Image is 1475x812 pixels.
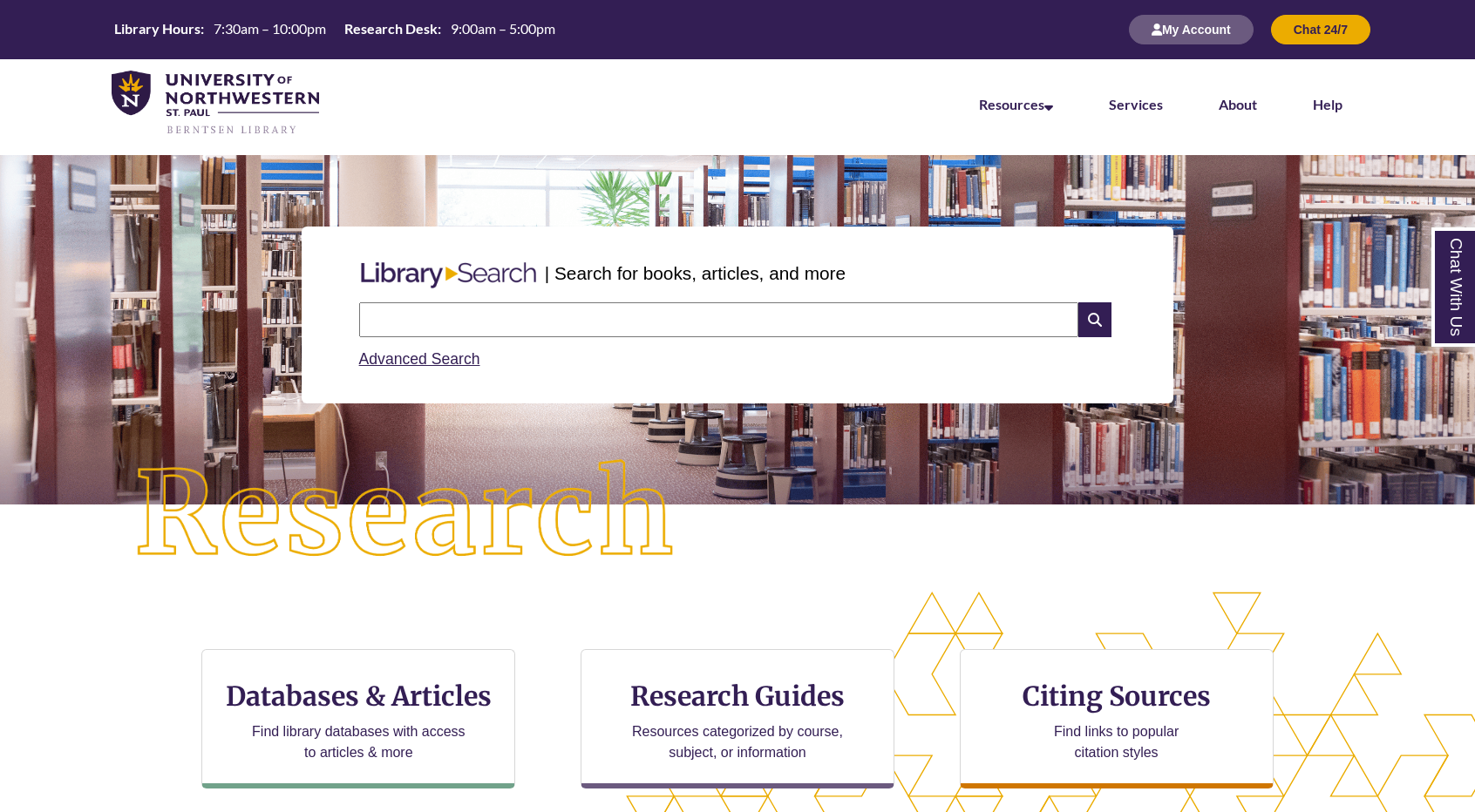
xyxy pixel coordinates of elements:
h3: Citing Sources [1010,680,1223,713]
p: Find library databases with access to articles & more [245,721,472,763]
a: Hours Today [107,19,562,40]
img: Libary Search [352,255,545,295]
a: Help [1313,96,1342,112]
img: Research [74,400,737,631]
a: Chat 24/7 [1271,22,1370,37]
a: Services [1109,96,1163,112]
button: Chat 24/7 [1271,15,1370,44]
h3: Databases & Articles [216,680,500,713]
p: Find links to popular citation styles [1031,721,1201,763]
span: 9:00am – 5:00pm [451,20,555,37]
p: | Search for books, articles, and more [545,260,846,287]
table: Hours Today [107,19,562,38]
span: 7:30am – 10:00pm [214,20,326,37]
a: Databases & Articles Find library databases with access to articles & more [201,649,515,788]
th: Library Hours: [107,19,207,38]
button: My Account [1129,15,1254,44]
img: UNWSP Library Logo [112,71,319,136]
a: About [1219,96,1257,112]
a: Citing Sources Find links to popular citation styles [960,649,1274,788]
h3: Research Guides [595,680,880,713]
a: Research Guides Resources categorized by course, subject, or information [581,649,894,788]
a: Advanced Search [359,350,480,368]
i: Search [1078,302,1111,337]
p: Resources categorized by course, subject, or information [624,721,852,763]
a: Resources [979,96,1053,112]
a: My Account [1129,22,1254,37]
th: Research Desk: [337,19,444,38]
